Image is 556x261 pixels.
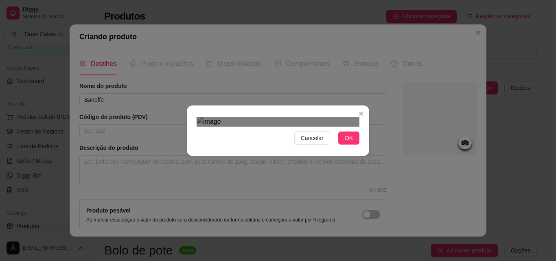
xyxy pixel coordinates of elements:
span: Cancelar [301,134,324,143]
button: OK [338,132,359,145]
button: Close [355,107,368,120]
img: image [197,117,359,127]
span: OK [345,134,353,143]
button: Cancelar [294,132,330,145]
